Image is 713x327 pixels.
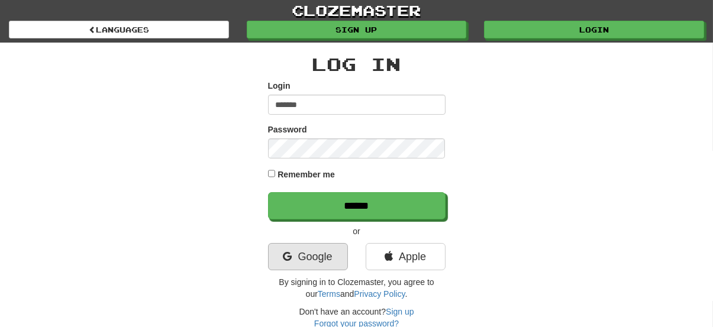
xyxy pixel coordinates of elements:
[386,307,414,316] a: Sign up
[268,124,307,135] label: Password
[366,243,446,270] a: Apple
[9,21,229,38] a: Languages
[268,80,291,92] label: Login
[268,276,446,300] p: By signing in to Clozemaster, you agree to our and .
[247,21,467,38] a: Sign up
[354,289,405,299] a: Privacy Policy
[268,243,348,270] a: Google
[278,169,335,180] label: Remember me
[318,289,340,299] a: Terms
[268,54,446,74] h2: Log In
[268,225,446,237] p: or
[484,21,704,38] a: Login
